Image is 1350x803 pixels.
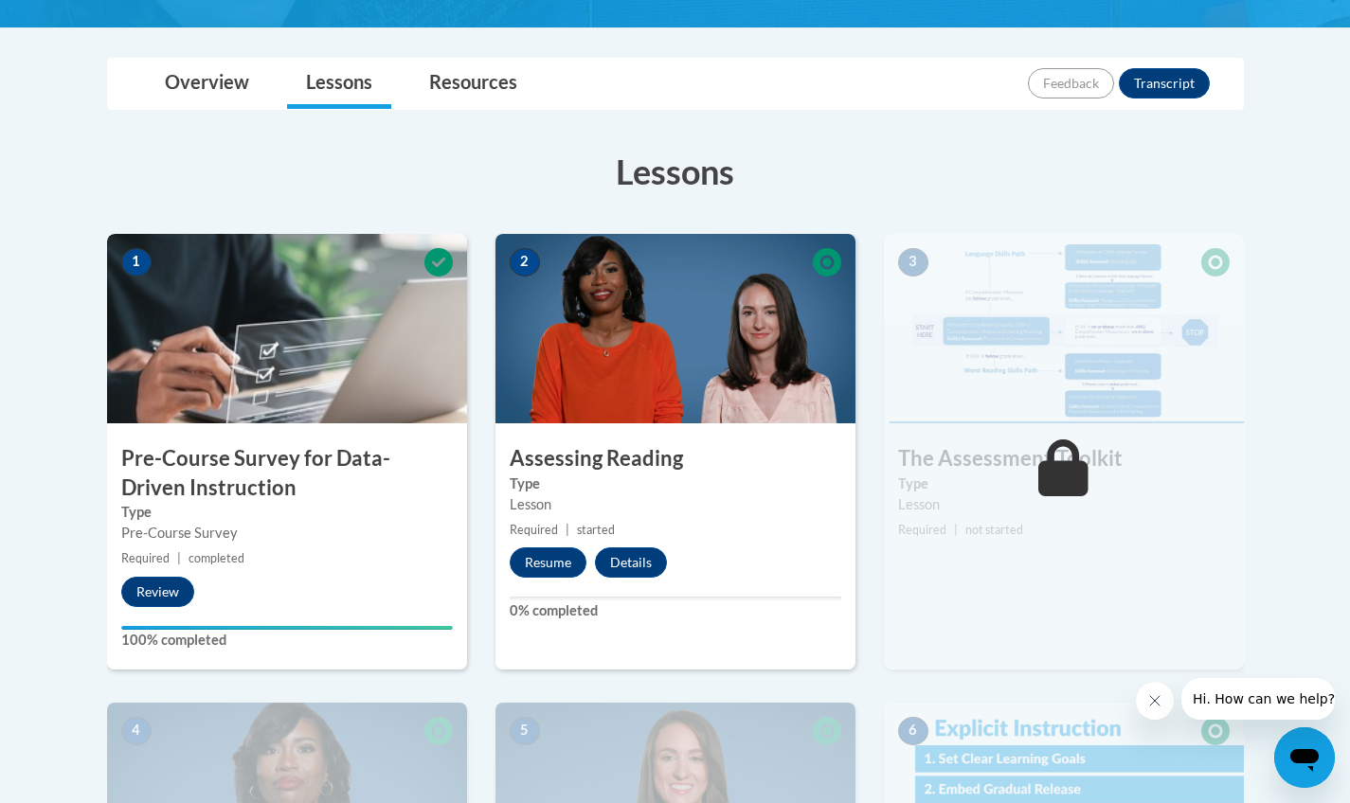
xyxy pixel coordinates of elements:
[121,523,453,544] div: Pre-Course Survey
[121,630,453,651] label: 100% completed
[898,473,1230,494] label: Type
[510,248,540,277] span: 2
[146,59,268,109] a: Overview
[121,577,194,607] button: Review
[965,523,1023,537] span: not started
[410,59,536,109] a: Resources
[510,600,841,621] label: 0% completed
[510,547,586,578] button: Resume
[898,248,928,277] span: 3
[898,523,946,537] span: Required
[121,717,152,745] span: 4
[510,473,841,494] label: Type
[898,717,928,745] span: 6
[121,248,152,277] span: 1
[1274,727,1335,788] iframe: Button to launch messaging window
[1181,678,1335,720] iframe: Message from company
[189,551,244,565] span: completed
[595,547,667,578] button: Details
[510,494,841,515] div: Lesson
[884,444,1244,473] h3: The Assessment Toolkit
[495,234,855,423] img: Course Image
[107,148,1244,195] h3: Lessons
[287,59,391,109] a: Lessons
[177,551,181,565] span: |
[898,494,1230,515] div: Lesson
[495,444,855,473] h3: Assessing Reading
[566,523,569,537] span: |
[1119,68,1210,98] button: Transcript
[1136,682,1174,720] iframe: Close message
[577,523,615,537] span: started
[107,234,467,423] img: Course Image
[121,626,453,630] div: Your progress
[121,551,170,565] span: Required
[1028,68,1114,98] button: Feedback
[510,717,540,745] span: 5
[884,234,1244,423] img: Course Image
[954,523,958,537] span: |
[107,444,467,503] h3: Pre-Course Survey for Data-Driven Instruction
[510,523,558,537] span: Required
[121,502,453,523] label: Type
